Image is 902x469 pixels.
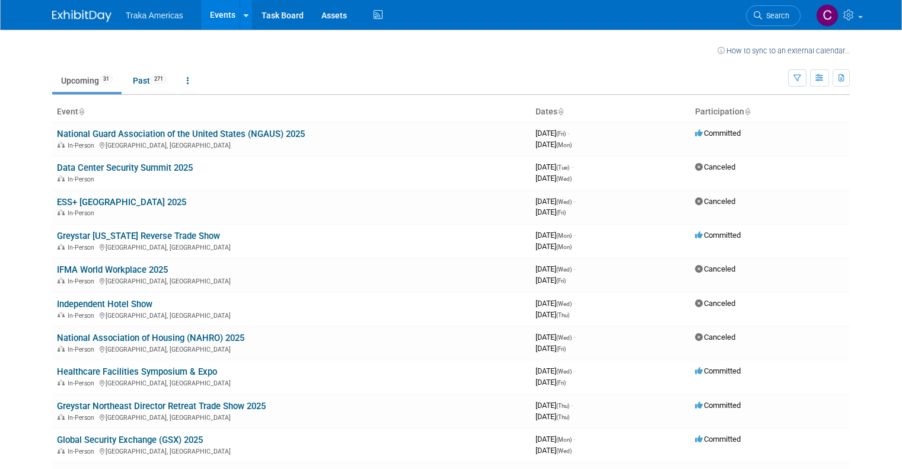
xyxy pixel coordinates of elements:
[57,264,168,275] a: IFMA World Workplace 2025
[571,401,573,410] span: -
[695,401,741,410] span: Committed
[556,164,569,171] span: (Tue)
[556,301,572,307] span: (Wed)
[536,197,575,206] span: [DATE]
[556,368,572,375] span: (Wed)
[126,11,183,20] span: Traka Americas
[536,299,575,308] span: [DATE]
[746,5,801,26] a: Search
[536,366,575,375] span: [DATE]
[536,310,569,319] span: [DATE]
[695,231,741,240] span: Committed
[57,435,203,445] a: Global Security Exchange (GSX) 2025
[556,346,566,352] span: (Fri)
[68,448,98,455] span: In-Person
[57,140,526,149] div: [GEOGRAPHIC_DATA], [GEOGRAPHIC_DATA]
[536,435,575,444] span: [DATE]
[695,162,735,171] span: Canceled
[57,446,526,455] div: [GEOGRAPHIC_DATA], [GEOGRAPHIC_DATA]
[573,435,575,444] span: -
[568,129,569,138] span: -
[57,197,186,208] a: ESS+ [GEOGRAPHIC_DATA] 2025
[68,379,98,387] span: In-Person
[571,162,573,171] span: -
[536,242,572,251] span: [DATE]
[695,197,735,206] span: Canceled
[536,231,575,240] span: [DATE]
[573,333,575,342] span: -
[556,379,566,386] span: (Fri)
[58,277,65,283] img: In-Person Event
[557,107,563,116] a: Sort by Start Date
[57,231,220,241] a: Greystar [US_STATE] Reverse Trade Show
[556,436,572,443] span: (Mon)
[573,299,575,308] span: -
[57,412,526,422] div: [GEOGRAPHIC_DATA], [GEOGRAPHIC_DATA]
[556,266,572,273] span: (Wed)
[531,102,690,122] th: Dates
[151,75,167,84] span: 271
[573,264,575,273] span: -
[57,310,526,320] div: [GEOGRAPHIC_DATA], [GEOGRAPHIC_DATA]
[556,403,569,409] span: (Thu)
[58,142,65,148] img: In-Person Event
[556,232,572,239] span: (Mon)
[536,264,575,273] span: [DATE]
[556,142,572,148] span: (Mon)
[57,299,152,310] a: Independent Hotel Show
[78,107,84,116] a: Sort by Event Name
[718,46,850,55] a: How to sync to an external calendar...
[124,69,176,92] a: Past271
[58,414,65,420] img: In-Person Event
[57,276,526,285] div: [GEOGRAPHIC_DATA], [GEOGRAPHIC_DATA]
[556,199,572,205] span: (Wed)
[536,333,575,342] span: [DATE]
[695,264,735,273] span: Canceled
[57,366,217,377] a: Healthcare Facilities Symposium & Expo
[536,378,566,387] span: [DATE]
[762,11,789,20] span: Search
[695,299,735,308] span: Canceled
[556,312,569,318] span: (Thu)
[536,208,566,216] span: [DATE]
[52,102,531,122] th: Event
[690,102,850,122] th: Participation
[58,448,65,454] img: In-Person Event
[573,231,575,240] span: -
[536,129,569,138] span: [DATE]
[52,69,122,92] a: Upcoming31
[695,129,741,138] span: Committed
[695,435,741,444] span: Committed
[58,209,65,215] img: In-Person Event
[536,344,566,353] span: [DATE]
[58,346,65,352] img: In-Person Event
[68,142,98,149] span: In-Person
[556,244,572,250] span: (Mon)
[556,130,566,137] span: (Fri)
[58,176,65,181] img: In-Person Event
[57,162,193,173] a: Data Center Security Summit 2025
[556,448,572,454] span: (Wed)
[68,346,98,353] span: In-Person
[556,334,572,341] span: (Wed)
[57,401,266,411] a: Greystar Northeast Director Retreat Trade Show 2025
[536,140,572,149] span: [DATE]
[695,333,735,342] span: Canceled
[816,4,839,27] img: Christian Guzman
[58,244,65,250] img: In-Person Event
[57,242,526,251] div: [GEOGRAPHIC_DATA], [GEOGRAPHIC_DATA]
[68,312,98,320] span: In-Person
[57,129,305,139] a: National Guard Association of the United States (NGAUS) 2025
[68,244,98,251] span: In-Person
[536,174,572,183] span: [DATE]
[68,176,98,183] span: In-Person
[536,412,569,421] span: [DATE]
[573,197,575,206] span: -
[68,209,98,217] span: In-Person
[52,10,111,22] img: ExhibitDay
[536,162,573,171] span: [DATE]
[68,414,98,422] span: In-Person
[573,366,575,375] span: -
[556,414,569,420] span: (Thu)
[556,209,566,216] span: (Fri)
